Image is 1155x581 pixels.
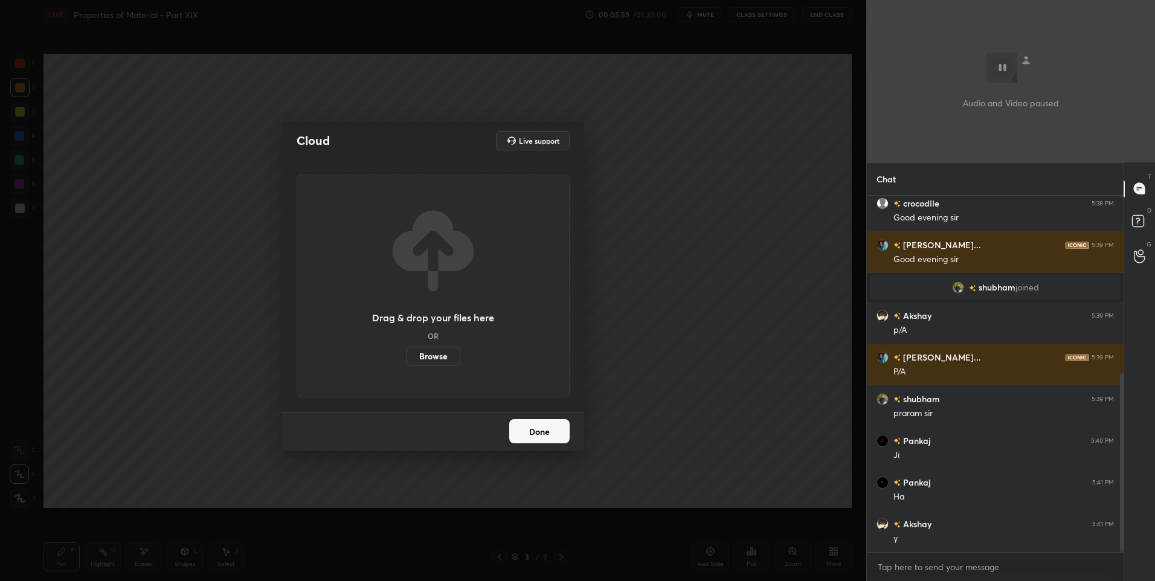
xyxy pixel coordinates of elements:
img: 028813a5328843dba5b1b8c46882d55e.jpg [877,434,889,446]
p: Chat [867,163,906,195]
button: Done [509,419,570,443]
div: praram sir [893,408,1114,420]
img: bb273ed81f604b29973a29a84a59657c.png [877,309,889,321]
span: shubham [979,283,1015,292]
p: D [1147,206,1151,215]
div: Ji [893,449,1114,461]
p: T [1148,172,1151,181]
div: p/A [893,324,1114,336]
img: no-rating-badge.077c3623.svg [969,284,976,291]
h6: [PERSON_NAME]... [901,351,981,364]
h6: [PERSON_NAME]... [901,239,981,251]
div: 5:41 PM [1092,478,1114,486]
img: no-rating-badge.077c3623.svg [893,201,901,207]
img: no-rating-badge.077c3623.svg [893,396,901,403]
img: default.png [877,197,889,209]
p: G [1147,240,1151,249]
div: 5:39 PM [1092,353,1114,361]
div: grid [867,196,1124,552]
div: 5:39 PM [1092,312,1114,319]
h6: Pankaj [901,434,930,447]
div: 5:40 PM [1091,437,1114,444]
h2: Cloud [297,133,330,149]
img: 3 [877,351,889,363]
div: 5:39 PM [1092,241,1114,248]
img: iconic-dark.1390631f.png [1065,353,1089,361]
h3: Drag & drop your files here [372,313,494,323]
img: no-rating-badge.077c3623.svg [893,438,901,445]
h6: Akshay [901,309,931,322]
h6: Akshay [901,518,931,530]
img: 028813a5328843dba5b1b8c46882d55e.jpg [877,476,889,488]
div: 5:41 PM [1092,520,1114,527]
h5: Live support [519,137,559,144]
div: Good evening sir [893,212,1114,224]
div: 5:39 PM [1092,395,1114,402]
img: b2b929bb3ee94a3c9d113740ffa956c2.jpg [952,281,964,294]
div: y [893,533,1114,545]
span: joined [1015,283,1039,292]
img: no-rating-badge.077c3623.svg [893,521,901,528]
h6: crocodile [901,197,939,210]
p: Audio and Video paused [963,97,1059,109]
div: Ha [893,491,1114,503]
h5: OR [428,332,439,339]
div: 5:38 PM [1092,199,1114,207]
img: no-rating-badge.077c3623.svg [893,313,901,319]
img: no-rating-badge.077c3623.svg [893,242,901,249]
img: bb273ed81f604b29973a29a84a59657c.png [877,518,889,530]
img: 3 [877,239,889,251]
img: no-rating-badge.077c3623.svg [893,480,901,486]
div: Good evening sir [893,254,1114,266]
h6: shubham [901,393,940,405]
img: no-rating-badge.077c3623.svg [893,355,901,361]
img: b2b929bb3ee94a3c9d113740ffa956c2.jpg [877,393,889,405]
h6: Pankaj [901,476,930,489]
div: P/A [893,366,1114,378]
img: iconic-dark.1390631f.png [1065,241,1089,248]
